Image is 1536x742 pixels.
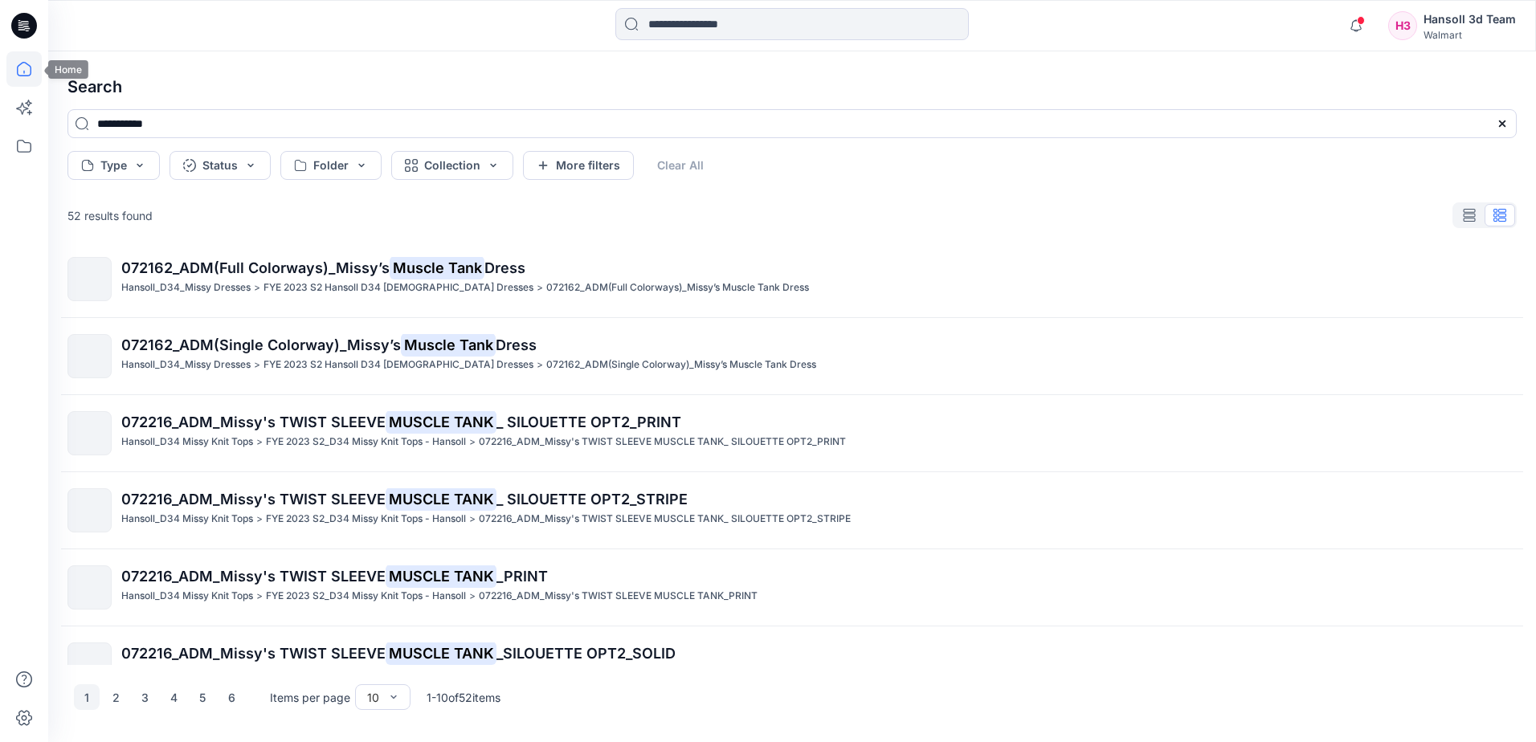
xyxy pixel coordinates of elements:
[266,588,466,605] p: FYE 2023 S2_D34 Missy Knit Tops - Hansoll
[58,556,1526,619] a: 072216_ADM_Missy's TWIST SLEEVEMUSCLE TANK_PRINTHansoll_D34 Missy Knit Tops>FYE 2023 S2_D34 Missy...
[479,434,846,450] p: 072216_ADM_Missy's TWIST SLEEVE MUSCLE TANK_ SILOUETTE OPT2_PRINT
[58,402,1526,465] a: 072216_ADM_Missy's TWIST SLEEVEMUSCLE TANK_ SILOUETTE OPT2_PRINTHansoll_D34 Missy Knit Tops>FYE 2...
[256,434,263,450] p: >
[58,633,1526,696] a: 072216_ADM_Missy's TWIST SLEEVEMUSCLE TANK_SILOUETTE OPT2_SOLIDHansoll_D34 Missy Knit Tops>FYE 20...
[67,207,153,224] p: 52 results found
[546,279,809,296] p: 072162_ADM(Full Colorways)_Missy’s Muscle Tank Dress
[1388,11,1417,40] div: H3
[121,434,253,450] p: Hansoll_D34 Missy Knit Tops
[266,434,466,450] p: FYE 2023 S2_D34 Missy Knit Tops - Hansoll
[390,256,484,279] mark: Muscle Tank
[367,689,379,706] div: 10
[1424,10,1516,29] div: Hansoll 3d Team
[161,684,186,710] button: 4
[190,684,215,710] button: 5
[386,642,496,664] mark: MUSCLE TANK
[523,151,634,180] button: More filters
[469,588,476,605] p: >
[496,568,548,585] span: _PRINT
[121,336,401,353] span: 072162_ADM(Single Colorway)_Missy’s
[58,324,1526,388] a: 072162_ADM(Single Colorway)_Missy’sMuscle TankDressHansoll_D34_Missy Dresses>FYE 2023 S2 Hansoll ...
[58,247,1526,311] a: 072162_ADM(Full Colorways)_Missy’sMuscle TankDressHansoll_D34_Missy Dresses>FYE 2023 S2 Hansoll D...
[479,588,758,605] p: 072216_ADM_Missy's TWIST SLEEVE MUSCLE TANK_PRINT
[280,151,382,180] button: Folder
[121,259,390,276] span: 072162_ADM(Full Colorways)_Missy’s
[266,511,466,528] p: FYE 2023 S2_D34 Missy Knit Tops - Hansoll
[121,414,386,430] span: 072216_ADM_Missy's TWIST SLEEVE
[270,689,350,706] p: Items per page
[537,279,543,296] p: >
[401,333,496,356] mark: Muscle Tank
[67,151,160,180] button: Type
[427,689,500,706] p: 1 - 10 of 52 items
[121,279,251,296] p: Hansoll_D34_Missy Dresses
[386,565,496,587] mark: MUSCLE TANK
[469,434,476,450] p: >
[386,487,496,510] mark: MUSCLE TANK
[103,684,129,710] button: 2
[219,684,244,710] button: 6
[256,511,263,528] p: >
[256,588,263,605] p: >
[496,491,688,508] span: _ SILOUETTE OPT2_STRIPE
[496,645,676,662] span: _SILOUETTE OPT2_SOLID
[254,357,260,373] p: >
[469,511,476,528] p: >
[121,511,253,528] p: Hansoll_D34 Missy Knit Tops
[546,357,816,373] p: 072162_ADM(Single Colorway)_Missy’s Muscle Tank Dress
[496,414,681,430] span: _ SILOUETTE OPT2_PRINT
[55,64,1530,109] h4: Search
[121,645,386,662] span: 072216_ADM_Missy's TWIST SLEEVE
[263,357,533,373] p: FYE 2023 S2 Hansoll D34 Ladies Dresses
[58,479,1526,542] a: 072216_ADM_Missy's TWIST SLEEVEMUSCLE TANK_ SILOUETTE OPT2_STRIPEHansoll_D34 Missy Knit Tops>FYE ...
[1424,29,1516,41] div: Walmart
[263,279,533,296] p: FYE 2023 S2 Hansoll D34 Ladies Dresses
[386,410,496,433] mark: MUSCLE TANK
[496,336,537,353] span: Dress
[121,357,251,373] p: Hansoll_D34_Missy Dresses
[254,279,260,296] p: >
[74,684,100,710] button: 1
[121,588,253,605] p: Hansoll_D34 Missy Knit Tops
[479,511,851,528] p: 072216_ADM_Missy's TWIST SLEEVE MUSCLE TANK_ SILOUETTE OPT2_STRIPE
[121,568,386,585] span: 072216_ADM_Missy's TWIST SLEEVE
[132,684,157,710] button: 3
[170,151,271,180] button: Status
[391,151,513,180] button: Collection
[537,357,543,373] p: >
[121,491,386,508] span: 072216_ADM_Missy's TWIST SLEEVE
[484,259,525,276] span: Dress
